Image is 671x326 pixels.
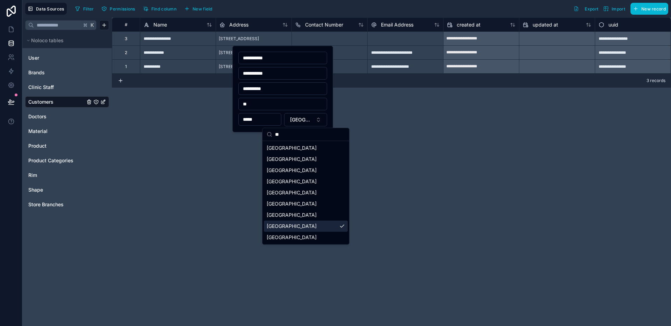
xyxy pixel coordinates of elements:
span: uuid [608,21,618,28]
div: Material [25,126,109,137]
button: Noloco tables [25,36,105,45]
div: [GEOGRAPHIC_DATA] [264,165,348,176]
span: Filter [83,6,94,12]
div: Doctors [25,111,109,122]
span: Rim [28,172,37,179]
button: Data Sources [25,3,67,15]
div: [GEOGRAPHIC_DATA] [264,232,348,243]
span: Contact Number [305,21,343,28]
span: Address [229,21,248,28]
span: updated at [533,21,558,28]
div: [GEOGRAPHIC_DATA] [264,221,348,232]
div: User [25,52,109,64]
button: New field [182,3,215,14]
div: Shape [25,184,109,195]
a: Customers [28,98,85,105]
button: Export [571,3,601,15]
div: [GEOGRAPHIC_DATA] [264,198,348,209]
a: Brands [28,69,85,76]
span: Doctors [28,113,46,120]
div: 3 [125,36,127,42]
div: 1 [125,64,127,69]
div: [GEOGRAPHIC_DATA] [264,154,348,165]
div: Customers [25,96,109,108]
div: # [117,22,135,27]
div: Rim [25,170,109,181]
div: Store Branches [25,199,109,210]
a: Material [28,128,85,135]
span: Find column [151,6,176,12]
div: [GEOGRAPHIC_DATA] [264,142,348,154]
span: [STREET_ADDRESS] [219,50,259,55]
a: Product [28,142,85,149]
span: [GEOGRAPHIC_DATA] [290,116,313,123]
span: Clinic Staff [28,84,54,91]
span: K [90,23,95,28]
span: Store Branches [28,201,64,208]
span: [STREET_ADDRESS] [219,36,259,42]
div: [GEOGRAPHIC_DATA] [264,187,348,198]
span: Shape [28,186,43,193]
button: New record [630,3,668,15]
span: Email Address [381,21,413,28]
a: Rim [28,172,85,179]
span: Data Sources [36,6,64,12]
div: [GEOGRAPHIC_DATA] [264,176,348,187]
span: Permissions [110,6,135,12]
a: Product Categories [28,157,85,164]
span: New field [193,6,212,12]
button: Select Button [284,113,327,126]
span: Import [612,6,625,12]
a: Store Branches [28,201,85,208]
div: 2 [125,50,127,55]
div: Product [25,140,109,151]
span: [STREET_ADDRESS][PERSON_NAME] [219,64,293,69]
a: New record [628,3,668,15]
span: created at [457,21,481,28]
button: Permissions [99,3,137,14]
a: User [28,54,85,61]
span: Customers [28,98,53,105]
button: Filter [72,3,96,14]
a: Doctors [28,113,85,120]
div: [GEOGRAPHIC_DATA] [264,209,348,221]
span: New record [641,6,666,12]
span: Noloco tables [31,37,64,44]
span: Material [28,128,48,135]
button: Find column [140,3,179,14]
span: Export [585,6,598,12]
div: Suggestions [262,141,349,244]
span: User [28,54,39,61]
span: 3 records [647,78,665,83]
span: Brands [28,69,45,76]
div: Clinic Staff [25,82,109,93]
a: Permissions [99,3,140,14]
span: Product [28,142,46,149]
button: Import [601,3,628,15]
a: Shape [28,186,85,193]
span: Name [153,21,167,28]
span: Product Categories [28,157,73,164]
a: Clinic Staff [28,84,85,91]
div: Brands [25,67,109,78]
div: Product Categories [25,155,109,166]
